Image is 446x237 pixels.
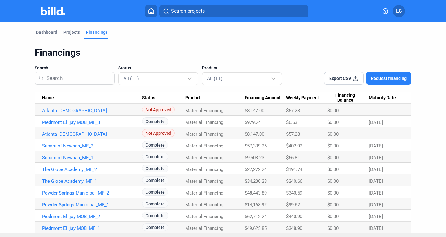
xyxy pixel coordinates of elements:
span: $929.24 [245,120,261,125]
span: $0.00 [327,202,339,208]
span: Not Approved [142,106,175,113]
span: Export CSV [329,75,351,81]
span: [DATE] [369,190,383,196]
span: $0.00 [327,178,339,184]
span: $440.90 [286,214,302,219]
div: Product [185,95,245,101]
span: Material Financing [185,178,223,184]
a: Atlanta [DEMOGRAPHIC_DATA] [42,131,142,137]
span: Material Financing [185,202,223,208]
span: Material Financing [185,143,223,149]
span: Request financing [371,75,407,81]
span: Material Financing [185,167,223,172]
span: $49,625.85 [245,226,267,231]
span: $99.62 [286,202,300,208]
a: The Globe Academy_MF_1 [42,178,142,184]
a: Atlanta [DEMOGRAPHIC_DATA] [42,108,142,113]
span: $57.28 [286,108,300,113]
span: Complete [142,212,168,219]
mat-select-trigger: All (11) [207,76,223,81]
a: The Globe Academy_MF_2 [42,167,142,172]
span: $48,443.89 [245,190,267,196]
a: Powder Springs Municipal_MF_2 [42,190,142,196]
mat-select-trigger: All (11) [123,76,139,81]
span: Weekly Payment [286,95,319,101]
span: $0.00 [327,120,339,125]
button: LC [393,5,405,17]
span: $0.00 [327,155,339,160]
span: Not Approved [142,129,175,137]
a: Piedmont Ellijay MOB_MF_2 [42,214,142,219]
span: Material Financing [185,214,223,219]
span: Status [142,95,155,101]
span: Complete [142,176,168,184]
a: Subaru of Newnan_MF_2 [42,143,142,149]
span: $57,309.26 [245,143,267,149]
span: Maturity Date [369,95,396,101]
div: Dashboard [36,29,57,35]
img: Billd Company Logo [41,7,65,15]
span: $402.92 [286,143,302,149]
span: $57.28 [286,131,300,137]
div: Financing Amount [245,95,286,101]
span: $34,230.23 [245,178,267,184]
span: LC [396,7,402,15]
button: Request financing [366,72,411,85]
span: $240.66 [286,178,302,184]
span: Status [118,65,131,71]
span: $0.00 [327,190,339,196]
span: [DATE] [369,202,383,208]
span: $348.90 [286,226,302,231]
div: Status [142,95,185,101]
span: Product [202,65,217,71]
span: Name [42,95,54,101]
span: [DATE] [369,120,383,125]
span: Product [185,95,201,101]
span: Complete [142,165,168,172]
span: Complete [142,117,168,125]
span: $66.81 [286,155,300,160]
span: [DATE] [369,226,383,231]
span: $191.74 [286,167,302,172]
span: Complete [142,141,168,149]
span: $62,712.24 [245,214,267,219]
span: $8,147.00 [245,131,264,137]
div: Name [42,95,142,101]
span: $0.00 [327,108,339,113]
div: Maturity Date [369,95,404,101]
div: Financings [35,47,411,59]
span: $9,503.23 [245,155,264,160]
span: Material Financing [185,131,223,137]
span: Complete [142,188,168,196]
button: Search projects [159,5,308,17]
span: Financing Balance [327,93,363,103]
button: Export CSV [324,72,364,85]
span: Complete [142,200,168,208]
a: Piedmont Ellijay MOB_MF_3 [42,120,142,125]
div: Projects [63,29,80,35]
span: Material Financing [185,190,223,196]
span: $0.00 [327,214,339,219]
span: $0.00 [327,226,339,231]
span: $8,147.00 [245,108,264,113]
a: Piedmont Ellijay MOB_MF_1 [42,226,142,231]
span: $0.00 [327,167,339,172]
span: $27,272.24 [245,167,267,172]
span: Financing Amount [245,95,281,101]
span: Complete [142,153,168,160]
div: Financings [86,29,108,35]
span: Material Financing [185,226,223,231]
span: [DATE] [369,178,383,184]
div: Weekly Payment [286,95,327,101]
span: Search [35,65,48,71]
a: Subaru of Newnan_MF_1 [42,155,142,160]
span: $14,168.92 [245,202,267,208]
span: Search projects [171,7,205,15]
span: [DATE] [369,167,383,172]
span: Material Financing [185,120,223,125]
span: $0.00 [327,131,339,137]
span: [DATE] [369,155,383,160]
span: [DATE] [369,214,383,219]
a: Powder Springs Municipal_MF_1 [42,202,142,208]
span: [DATE] [369,143,383,149]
